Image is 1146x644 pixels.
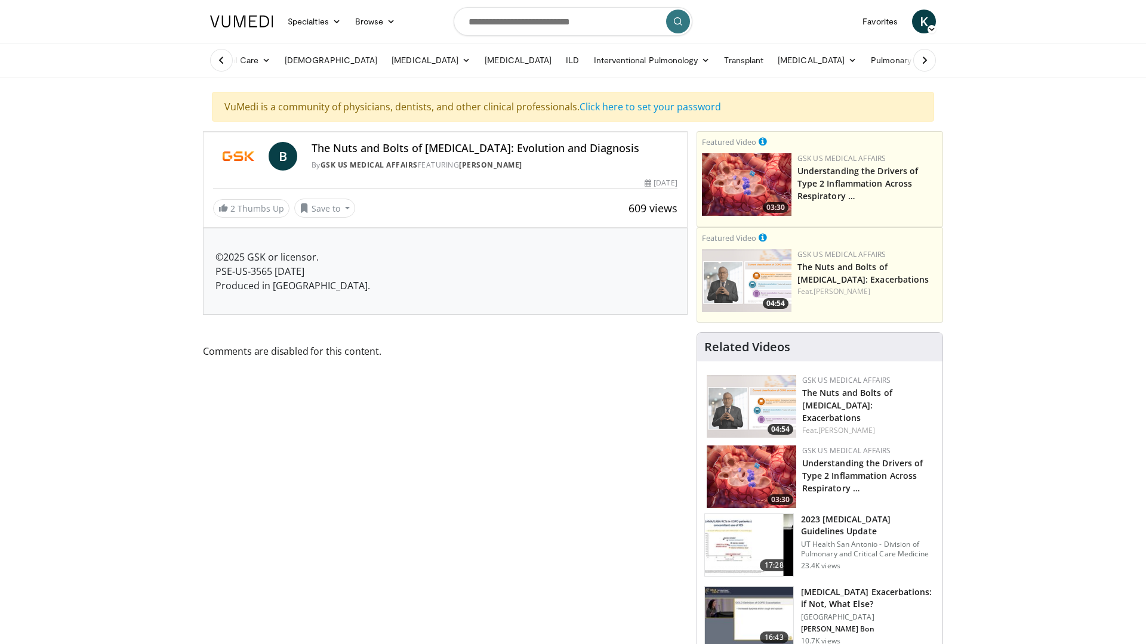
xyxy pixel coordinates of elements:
img: 115e3ffd-dfda-40a8-9c6e-2699a402c261.png.150x105_q85_crop-smart_upscale.png [702,249,791,312]
button: Save to [294,199,355,218]
small: Featured Video [702,233,756,243]
input: Search topics, interventions [454,7,692,36]
img: 115e3ffd-dfda-40a8-9c6e-2699a402c261.png.150x105_q85_crop-smart_upscale.png [707,375,796,438]
a: [MEDICAL_DATA] [384,48,478,72]
div: [DATE] [645,178,677,188]
a: 04:54 [707,375,796,438]
a: Pulmonary Infection [864,48,967,72]
div: VuMedi is a community of physicians, dentists, and other clinical professionals. [212,92,934,122]
span: 03:30 [763,202,788,213]
small: Featured Video [702,137,756,147]
a: K [912,10,936,33]
a: B [269,142,297,171]
a: 03:30 [707,445,796,508]
span: 609 views [629,201,677,215]
a: Understanding the Drivers of Type 2 Inflammation Across Respiratory … [797,165,919,202]
a: GSK US Medical Affairs [802,445,891,456]
span: 2 [230,203,235,214]
a: Specialties [281,10,348,33]
img: c2a2685b-ef94-4fc2-90e1-739654430920.png.150x105_q85_crop-smart_upscale.png [702,153,791,216]
img: 9f1c6381-f4d0-4cde-93c4-540832e5bbaf.150x105_q85_crop-smart_upscale.jpg [705,514,793,576]
p: [GEOGRAPHIC_DATA] [801,612,935,622]
a: [PERSON_NAME] [459,160,522,170]
img: VuMedi Logo [210,16,273,27]
a: The Nuts and Bolts of [MEDICAL_DATA]: Exacerbations [802,387,892,423]
a: GSK US Medical Affairs [797,153,886,163]
a: [DEMOGRAPHIC_DATA] [278,48,384,72]
span: 04:54 [763,298,788,309]
a: [PERSON_NAME] [814,286,870,296]
a: 2 Thumbs Up [213,199,289,218]
a: [PERSON_NAME] [818,425,875,435]
a: ILD [559,48,586,72]
a: Interventional Pulmonology [587,48,717,72]
p: 23.4K views [801,561,840,571]
span: 03:30 [768,494,793,505]
a: GSK US Medical Affairs [797,249,886,259]
h3: [MEDICAL_DATA] Exacerbations: if Not, What Else? [801,586,935,610]
a: Browse [348,10,403,33]
span: Comments are disabled for this content. [203,343,688,359]
a: 17:28 2023 [MEDICAL_DATA] Guidelines Update UT Health San Antonio - Division of Pulmonary and Cri... [704,513,935,577]
a: [MEDICAL_DATA] [771,48,864,72]
p: ©2025 GSK or licensor. PSE-US-3565 [DATE] Produced in [GEOGRAPHIC_DATA]. [215,250,675,293]
a: 03:30 [702,153,791,216]
p: UT Health San Antonio - Division of Pulmonary and Critical Care Medicine [801,540,935,559]
a: [MEDICAL_DATA] [478,48,559,72]
div: By FEATURING [312,160,677,171]
span: 04:54 [768,424,793,435]
a: Understanding the Drivers of Type 2 Inflammation Across Respiratory … [802,457,923,494]
a: 04:54 [702,249,791,312]
p: [PERSON_NAME] Bon [801,624,935,634]
a: GSK US Medical Affairs [321,160,418,170]
a: Transplant [717,48,771,72]
img: c2a2685b-ef94-4fc2-90e1-739654430920.png.150x105_q85_crop-smart_upscale.png [707,445,796,508]
div: Feat. [802,425,933,436]
span: 16:43 [760,631,788,643]
a: Click here to set your password [580,100,721,113]
h4: The Nuts and Bolts of [MEDICAL_DATA]: Evolution and Diagnosis [312,142,677,155]
h4: Related Videos [704,340,790,354]
img: GSK US Medical Affairs [213,142,264,171]
a: GSK US Medical Affairs [802,375,891,385]
span: 17:28 [760,559,788,571]
h3: 2023 [MEDICAL_DATA] Guidelines Update [801,513,935,537]
a: Favorites [855,10,905,33]
div: Feat. [797,286,938,297]
a: The Nuts and Bolts of [MEDICAL_DATA]: Exacerbations [797,261,929,285]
